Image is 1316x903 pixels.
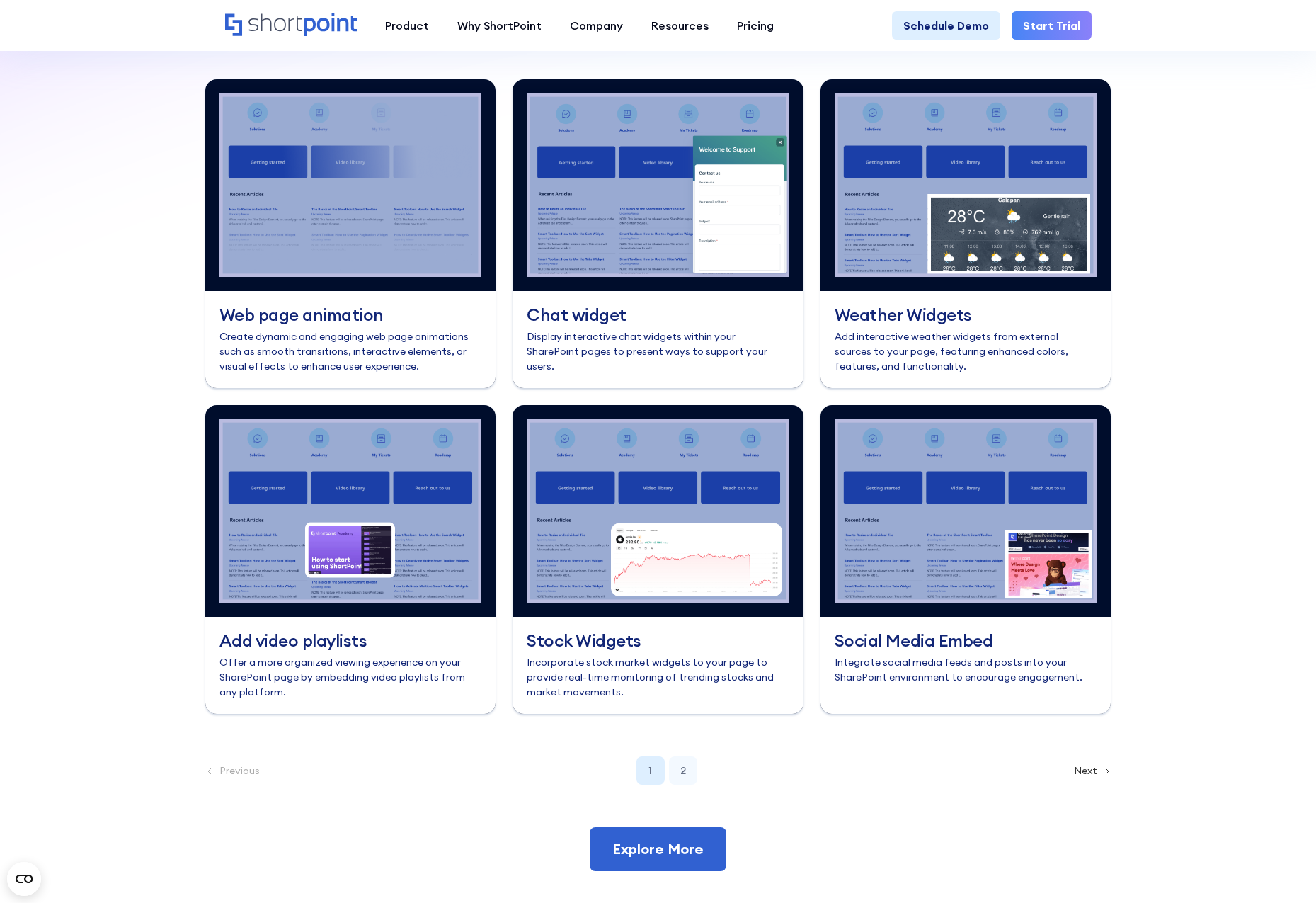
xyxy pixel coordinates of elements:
[723,11,788,40] a: Pricing
[225,13,357,38] a: Home
[1245,835,1316,903] iframe: Chat Widget
[570,17,623,34] div: Company
[219,329,482,374] p: Create dynamic and engaging web page animations such as smooth transitions, interactive elements,...
[371,11,443,40] a: Product
[1074,766,1111,776] div: Next
[219,305,482,324] h3: Web page animation
[457,17,542,34] div: Why ShortPoint
[820,405,1111,714] a: Social Media EmbedIntegrate social media feeds and posts into your SharePoint environment to enco...
[513,79,803,291] img: SharePoint customizations with a chat widget
[205,79,496,388] a: Web page animationCreate dynamic and engaging web page animations such as smooth transitions, int...
[556,11,637,40] a: Company
[590,827,726,871] a: Explore More
[835,305,1097,324] h3: Weather Widgets
[669,756,697,785] div: 2
[513,79,803,388] a: Chat widgetDisplay interactive chat widgets within your SharePoint pages to present ways to suppo...
[443,11,556,40] a: Why ShortPoint
[513,405,803,617] img: SharePoint Customizations with a stock widget
[219,655,482,700] p: Offer a more organized viewing experience on your SharePoint page by embedding video playlists fr...
[385,17,429,34] div: Product
[820,405,1111,617] img: SharePoint Customizations with a social media embed
[205,766,260,776] div: Previous
[527,329,789,374] p: Display interactive chat widgets within your SharePoint pages to present ways to support your users.
[7,862,41,896] button: Open CMP widget
[820,79,1111,291] img: SharePoint customizations with a weather widget
[205,79,496,291] img: SharePoint Customizations with a Web Page Animation
[892,11,1000,40] a: Schedule Demo
[527,305,789,324] h3: Chat widget
[737,17,774,34] div: Pricing
[636,756,665,785] div: 1
[637,11,723,40] a: Resources
[205,405,496,714] a: Add video playlistsOffer a more organized viewing experience on your SharePoint page by embedding...
[835,329,1097,374] p: Add interactive weather widgets from external sources to your page, featuring enhanced colors, fe...
[1012,11,1092,40] a: Start Trial
[513,405,803,714] a: Stock WidgetsIncorporate stock market widgets to your page to provide real-time monitoring of tre...
[527,655,789,700] p: Incorporate stock market widgets to your page to provide real-time monitoring of trending stocks ...
[219,631,482,649] h3: Add video playlists
[651,17,709,34] div: Resources
[527,631,789,649] h3: Stock Widgets
[820,79,1111,388] a: Weather WidgetsAdd interactive weather widgets from external sources to your page, featuring enha...
[835,631,1097,649] h3: Social Media Embed
[835,655,1097,685] p: Integrate social media feeds and posts into your SharePoint environment to encourage engagement.
[205,405,496,617] img: SharePoint Customizations with a video playlist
